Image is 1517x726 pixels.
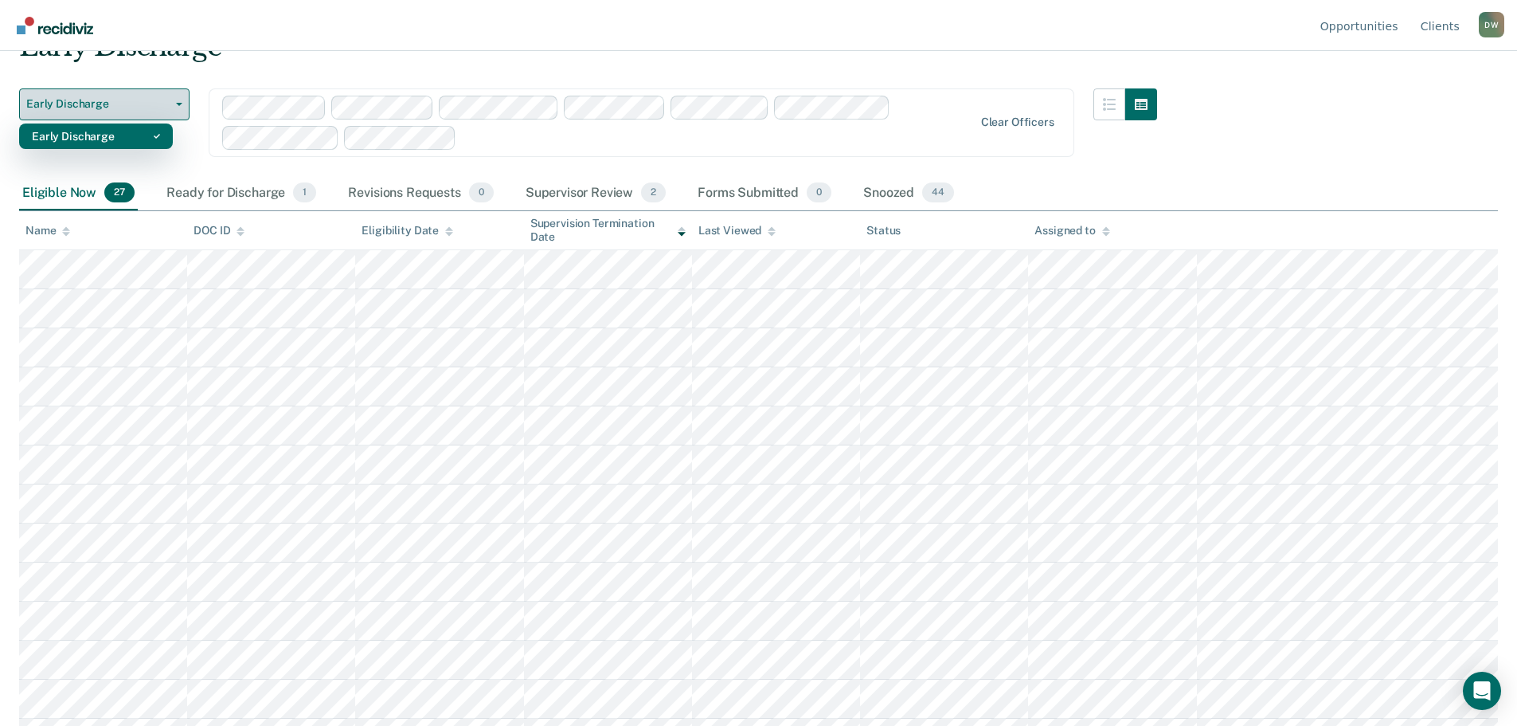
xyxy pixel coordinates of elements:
[522,176,670,211] div: Supervisor Review2
[641,182,666,203] span: 2
[293,182,316,203] span: 1
[163,176,319,211] div: Ready for Discharge1
[194,224,244,237] div: DOC ID
[469,182,494,203] span: 0
[104,182,135,203] span: 27
[922,182,954,203] span: 44
[362,224,453,237] div: Eligibility Date
[1479,12,1504,37] div: D W
[698,224,776,237] div: Last Viewed
[17,17,93,34] img: Recidiviz
[694,176,835,211] div: Forms Submitted0
[19,176,138,211] div: Eligible Now27
[866,224,901,237] div: Status
[1463,672,1501,710] div: Open Intercom Messenger
[1034,224,1109,237] div: Assigned to
[981,116,1054,129] div: Clear officers
[530,217,686,244] div: Supervision Termination Date
[345,176,496,211] div: Revisions Requests0
[1479,12,1504,37] button: Profile dropdown button
[19,30,1157,76] div: Early Discharge
[860,176,957,211] div: Snoozed44
[25,224,70,237] div: Name
[19,124,173,149] div: Dropdown Menu
[32,124,160,149] div: Early Discharge
[26,97,170,111] span: Early Discharge
[19,88,190,120] button: Early Discharge
[807,182,831,203] span: 0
